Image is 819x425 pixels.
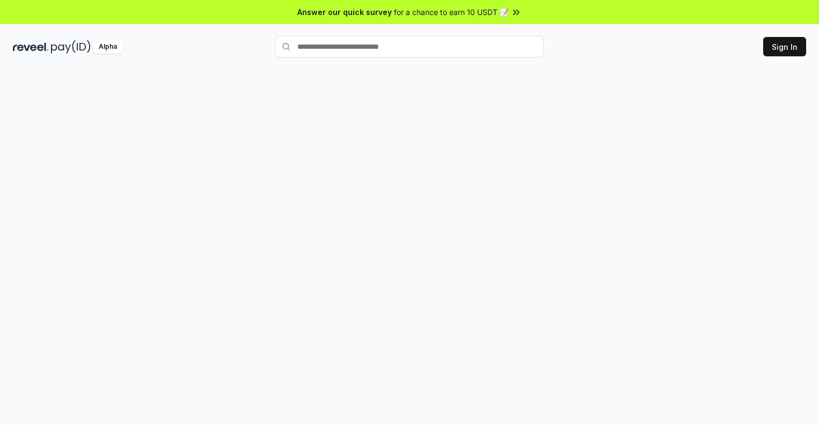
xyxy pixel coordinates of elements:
[51,40,91,54] img: pay_id
[297,6,392,18] span: Answer our quick survey
[763,37,806,56] button: Sign In
[394,6,509,18] span: for a chance to earn 10 USDT 📝
[13,40,49,54] img: reveel_dark
[93,40,123,54] div: Alpha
